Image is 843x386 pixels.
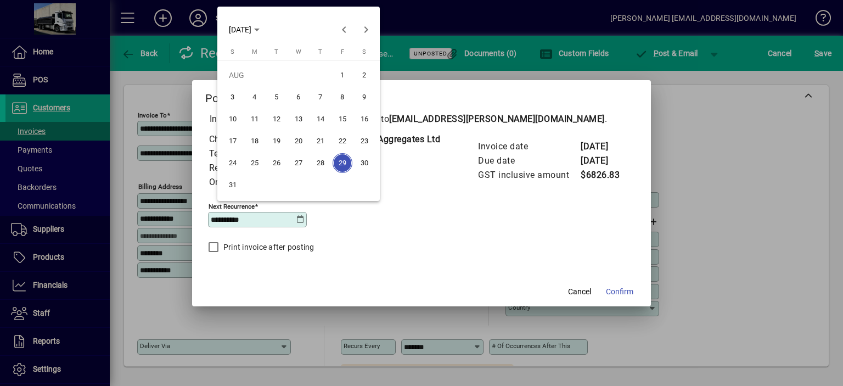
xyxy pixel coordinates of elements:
span: T [274,48,278,55]
span: [DATE] [229,25,251,34]
span: W [296,48,301,55]
span: 10 [223,109,243,129]
span: F [341,48,344,55]
button: Mon Aug 04 2025 [244,86,266,108]
span: 30 [355,153,374,173]
span: 16 [355,109,374,129]
button: Next month [355,19,377,41]
span: 24 [223,153,243,173]
span: 26 [267,153,286,173]
span: M [252,48,257,55]
button: Mon Aug 18 2025 [244,130,266,152]
span: 27 [289,153,308,173]
button: Mon Aug 11 2025 [244,108,266,130]
span: 9 [355,87,374,107]
button: Thu Aug 14 2025 [310,108,331,130]
span: 12 [267,109,286,129]
span: 31 [223,175,243,195]
button: Fri Aug 01 2025 [331,64,353,86]
span: 13 [289,109,308,129]
button: Tue Aug 19 2025 [266,130,288,152]
span: S [231,48,234,55]
button: Thu Aug 07 2025 [310,86,331,108]
span: 6 [289,87,308,107]
span: 29 [333,153,352,173]
button: Sun Aug 24 2025 [222,152,244,174]
span: 17 [223,131,243,151]
button: Fri Aug 08 2025 [331,86,353,108]
span: 23 [355,131,374,151]
button: Choose month and year [224,20,264,40]
span: 14 [311,109,330,129]
span: 1 [333,65,352,85]
button: Sat Aug 30 2025 [353,152,375,174]
button: Wed Aug 27 2025 [288,152,310,174]
button: Tue Aug 26 2025 [266,152,288,174]
span: 28 [311,153,330,173]
button: Sat Aug 02 2025 [353,64,375,86]
span: 20 [289,131,308,151]
button: Fri Aug 29 2025 [331,152,353,174]
button: Tue Aug 05 2025 [266,86,288,108]
button: Sun Aug 10 2025 [222,108,244,130]
span: 25 [245,153,265,173]
span: 15 [333,109,352,129]
button: Wed Aug 20 2025 [288,130,310,152]
span: S [362,48,366,55]
button: Sun Aug 03 2025 [222,86,244,108]
button: Sun Aug 17 2025 [222,130,244,152]
button: Wed Aug 13 2025 [288,108,310,130]
span: 11 [245,109,265,129]
button: Wed Aug 06 2025 [288,86,310,108]
span: 22 [333,131,352,151]
span: 5 [267,87,286,107]
span: 2 [355,65,374,85]
td: AUG [222,64,331,86]
span: T [318,48,322,55]
button: Thu Aug 28 2025 [310,152,331,174]
span: 18 [245,131,265,151]
span: 8 [333,87,352,107]
span: 4 [245,87,265,107]
button: Sat Aug 23 2025 [353,130,375,152]
span: 7 [311,87,330,107]
span: 21 [311,131,330,151]
button: Mon Aug 25 2025 [244,152,266,174]
button: Tue Aug 12 2025 [266,108,288,130]
button: Fri Aug 15 2025 [331,108,353,130]
span: 3 [223,87,243,107]
button: Fri Aug 22 2025 [331,130,353,152]
button: Sat Aug 09 2025 [353,86,375,108]
span: 19 [267,131,286,151]
button: Sun Aug 31 2025 [222,174,244,196]
button: Previous month [333,19,355,41]
button: Sat Aug 16 2025 [353,108,375,130]
button: Thu Aug 21 2025 [310,130,331,152]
